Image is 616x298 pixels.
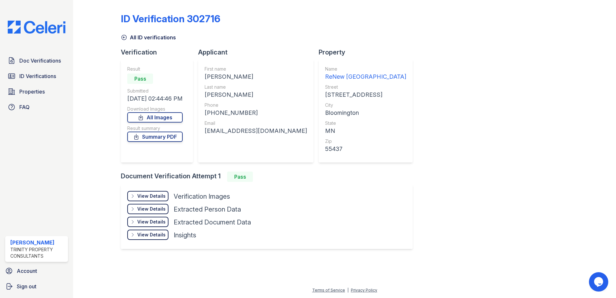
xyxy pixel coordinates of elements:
a: Account [3,264,71,277]
div: Submitted [127,88,183,94]
div: Property [319,48,418,57]
a: Sign out [3,280,71,293]
div: MN [325,126,406,135]
div: [STREET_ADDRESS] [325,90,406,99]
div: [PERSON_NAME] [10,239,65,246]
div: Email [205,120,307,126]
div: [PERSON_NAME] [205,72,307,81]
div: Phone [205,102,307,108]
div: Bloomington [325,108,406,117]
div: View Details [137,206,166,212]
div: Verification [121,48,198,57]
div: View Details [137,193,166,199]
div: Trinity Property Consultants [10,246,65,259]
a: All Images [127,112,183,123]
div: [PHONE_NUMBER] [205,108,307,117]
div: Street [325,84,406,90]
span: Doc Verifications [19,57,61,65]
a: Name ReNew [GEOGRAPHIC_DATA] [325,66,406,81]
div: Applicant [198,48,319,57]
div: Download Images [127,106,183,112]
a: Doc Verifications [5,54,68,67]
div: [EMAIL_ADDRESS][DOMAIN_NAME] [205,126,307,135]
div: City [325,102,406,108]
span: ID Verifications [19,72,56,80]
div: View Details [137,232,166,238]
span: Sign out [17,283,36,290]
div: Name [325,66,406,72]
div: Extracted Document Data [174,218,251,227]
div: 55437 [325,144,406,154]
a: FAQ [5,101,68,114]
iframe: chat widget [589,272,610,292]
a: Properties [5,85,68,98]
div: Last name [205,84,307,90]
div: Result [127,66,183,72]
span: Properties [19,88,45,95]
img: CE_Logo_Blue-a8612792a0a2168367f1c8372b55b34899dd931a85d93a1a3d3e32e68fde9ad4.png [3,21,71,34]
div: Document Verification Attempt 1 [121,172,418,182]
div: | [347,288,349,293]
div: View Details [137,219,166,225]
div: [DATE] 02:44:46 PM [127,94,183,103]
a: Summary PDF [127,132,183,142]
div: Pass [127,74,153,84]
div: Insights [174,231,196,240]
a: Privacy Policy [351,288,377,293]
span: Account [17,267,37,275]
div: Verification Images [174,192,230,201]
div: [PERSON_NAME] [205,90,307,99]
div: ReNew [GEOGRAPHIC_DATA] [325,72,406,81]
div: State [325,120,406,126]
a: All ID verifications [121,34,176,41]
a: ID Verifications [5,70,68,83]
span: FAQ [19,103,30,111]
div: Extracted Person Data [174,205,241,214]
div: ID Verification 302716 [121,13,220,25]
div: Result summary [127,125,183,132]
div: Pass [227,172,253,182]
div: First name [205,66,307,72]
div: Zip [325,138,406,144]
a: Terms of Service [312,288,345,293]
